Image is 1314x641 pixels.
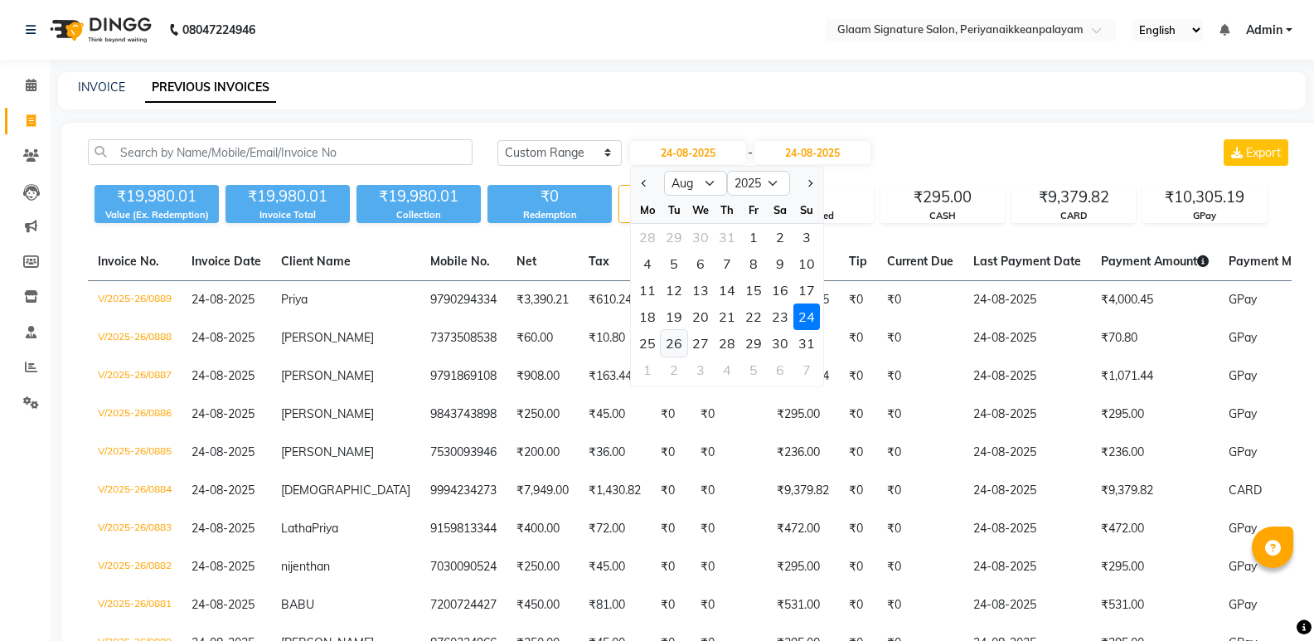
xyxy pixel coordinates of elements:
[651,396,691,434] td: ₹0
[714,250,740,277] div: Thursday, August 7, 2025
[793,277,820,304] div: 17
[767,434,839,472] td: ₹236.00
[651,548,691,586] td: ₹0
[619,209,742,223] div: Bills
[192,483,255,498] span: 24-08-2025
[767,472,839,510] td: ₹9,379.82
[225,208,350,222] div: Invoice Total
[973,254,1081,269] span: Last Payment Date
[88,319,182,357] td: V/2025-26/0888
[507,434,579,472] td: ₹200.00
[687,250,714,277] div: 6
[793,197,820,223] div: Su
[192,254,261,269] span: Invoice Date
[430,254,490,269] span: Mobile No.
[793,304,820,330] div: 24
[507,281,579,320] td: ₹3,390.21
[651,586,691,624] td: ₹0
[661,224,687,250] div: 29
[963,434,1091,472] td: 24-08-2025
[661,250,687,277] div: Tuesday, August 5, 2025
[98,254,159,269] span: Invoice No.
[487,208,612,222] div: Redemption
[1091,396,1219,434] td: ₹295.00
[579,434,651,472] td: ₹36.00
[634,357,661,383] div: Monday, September 1, 2025
[507,510,579,548] td: ₹400.00
[634,330,661,357] div: 25
[691,548,767,586] td: ₹0
[767,330,793,357] div: Saturday, August 30, 2025
[661,224,687,250] div: Tuesday, July 29, 2025
[767,304,793,330] div: Saturday, August 23, 2025
[727,171,790,196] select: Select year
[420,510,507,548] td: 9159813344
[661,330,687,357] div: Tuesday, August 26, 2025
[839,472,877,510] td: ₹0
[88,281,182,320] td: V/2025-26/0889
[877,319,963,357] td: ₹0
[839,548,877,586] td: ₹0
[1091,510,1219,548] td: ₹472.00
[767,277,793,304] div: Saturday, August 16, 2025
[687,277,714,304] div: 13
[839,281,877,320] td: ₹0
[691,396,767,434] td: ₹0
[88,586,182,624] td: V/2025-26/0881
[281,368,374,383] span: [PERSON_NAME]
[579,281,651,320] td: ₹610.24
[793,357,820,383] div: 7
[661,304,687,330] div: Tuesday, August 19, 2025
[740,330,767,357] div: 29
[687,330,714,357] div: 27
[420,396,507,434] td: 9843743898
[767,330,793,357] div: 30
[1143,186,1266,209] div: ₹10,305.19
[192,406,255,421] span: 24-08-2025
[687,224,714,250] div: 30
[634,250,661,277] div: Monday, August 4, 2025
[1246,22,1282,39] span: Admin
[793,330,820,357] div: 31
[634,197,661,223] div: Mo
[281,406,374,421] span: [PERSON_NAME]
[192,521,255,536] span: 24-08-2025
[714,224,740,250] div: 31
[192,444,255,459] span: 24-08-2025
[420,319,507,357] td: 7373508538
[839,510,877,548] td: ₹0
[634,277,661,304] div: 11
[487,185,612,208] div: ₹0
[182,7,255,53] b: 08047224946
[691,434,767,472] td: ₹0
[877,434,963,472] td: ₹0
[88,396,182,434] td: V/2025-26/0886
[687,357,714,383] div: Wednesday, September 3, 2025
[740,250,767,277] div: 8
[579,357,651,396] td: ₹163.44
[714,357,740,383] div: Thursday, September 4, 2025
[95,208,219,222] div: Value (Ex. Redemption)
[963,319,1091,357] td: 24-08-2025
[714,277,740,304] div: 14
[740,304,767,330] div: Friday, August 22, 2025
[281,292,308,307] span: Priya
[839,357,877,396] td: ₹0
[630,141,746,164] input: Start Date
[1091,319,1219,357] td: ₹70.80
[661,250,687,277] div: 5
[356,185,481,208] div: ₹19,980.01
[1229,483,1262,498] span: CARD
[88,510,182,548] td: V/2025-26/0883
[740,357,767,383] div: Friday, September 5, 2025
[691,586,767,624] td: ₹0
[1101,254,1209,269] span: Payment Amount
[281,444,374,459] span: [PERSON_NAME]
[767,510,839,548] td: ₹472.00
[88,472,182,510] td: V/2025-26/0884
[767,197,793,223] div: Sa
[507,357,579,396] td: ₹908.00
[877,586,963,624] td: ₹0
[420,472,507,510] td: 9994234273
[767,224,793,250] div: 2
